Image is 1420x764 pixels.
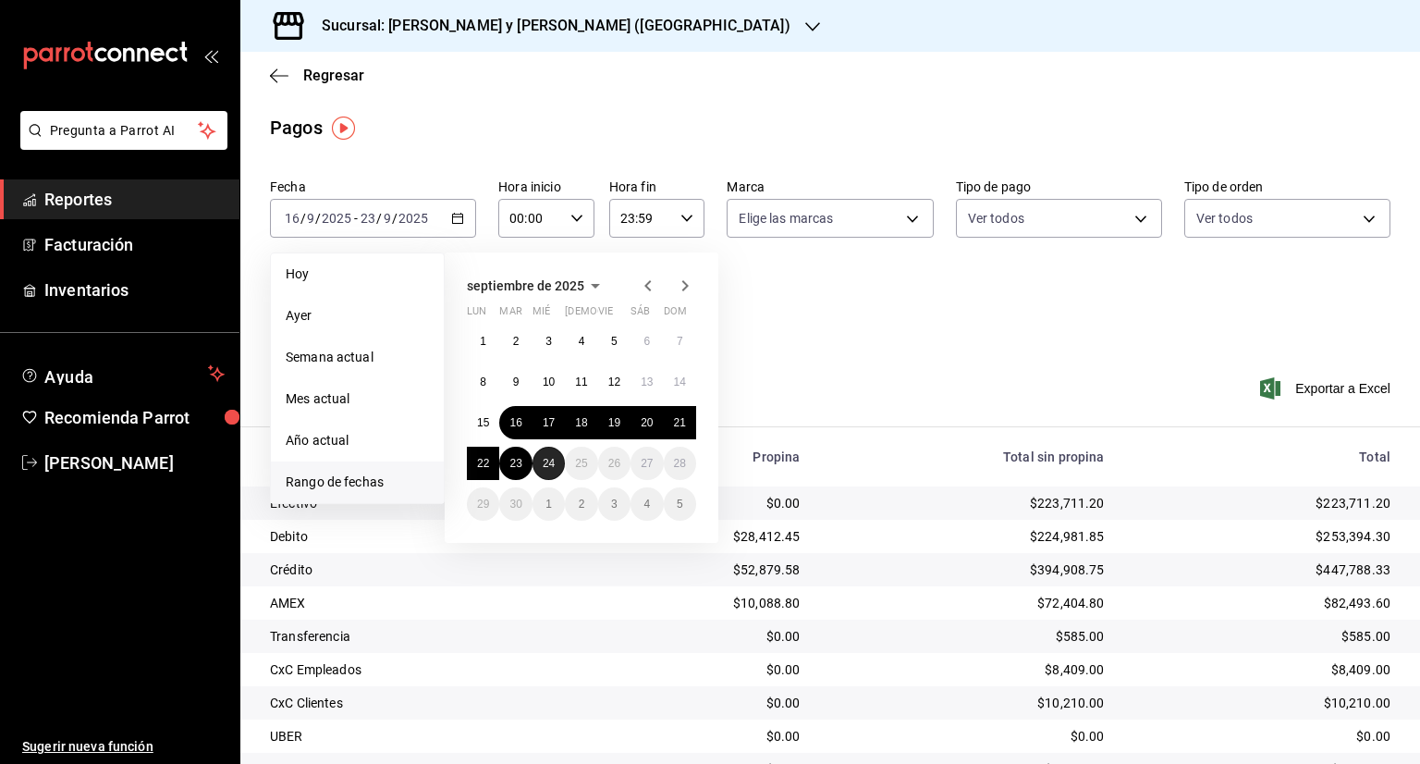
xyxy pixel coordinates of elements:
[270,660,576,679] div: CxC Empleados
[203,48,218,63] button: open_drawer_menu
[598,406,630,439] button: 19 de septiembre de 2025
[532,365,565,399] button: 10 de septiembre de 2025
[50,121,199,141] span: Pregunta a Parrot AI
[480,335,486,348] abbr: 1 de septiembre de 2025
[608,376,620,388] abbr: 12 de septiembre de 2025
[664,406,696,439] button: 21 de septiembre de 2025
[611,498,618,511] abbr: 3 de octubre de 2025
[664,487,696,521] button: 5 de octubre de 2025
[565,365,597,399] button: 11 de septiembre de 2025
[565,447,597,480] button: 25 de septiembre de 2025
[598,325,630,358] button: 5 de septiembre de 2025
[376,211,382,226] span: /
[641,376,653,388] abbr: 13 de septiembre de 2025
[532,325,565,358] button: 3 de septiembre de 2025
[1196,209,1253,228] span: Ver todos
[513,335,520,348] abbr: 2 de septiembre de 2025
[300,211,306,226] span: /
[630,305,650,325] abbr: sábado
[270,180,476,193] label: Fecha
[509,457,521,470] abbr: 23 de septiembre de 2025
[44,450,225,475] span: [PERSON_NAME]
[383,211,392,226] input: --
[598,487,630,521] button: 3 de octubre de 2025
[499,305,521,325] abbr: martes
[674,416,686,429] abbr: 21 de septiembre de 2025
[543,457,555,470] abbr: 24 de septiembre de 2025
[606,561,801,579] div: $52,879.58
[630,406,663,439] button: 20 de septiembre de 2025
[270,694,576,712] div: CxC Clientes
[1134,660,1390,679] div: $8,409.00
[286,473,429,492] span: Rango de fechas
[606,694,801,712] div: $0.00
[499,406,532,439] button: 16 de septiembre de 2025
[499,365,532,399] button: 9 de septiembre de 2025
[360,211,376,226] input: --
[354,211,358,226] span: -
[956,180,1162,193] label: Tipo de pago
[1134,561,1390,579] div: $447,788.33
[565,325,597,358] button: 4 de septiembre de 2025
[467,278,584,293] span: septiembre de 2025
[513,376,520,388] abbr: 9 de septiembre de 2025
[477,457,489,470] abbr: 22 de septiembre de 2025
[1134,694,1390,712] div: $10,210.00
[611,335,618,348] abbr: 5 de septiembre de 2025
[1134,494,1390,512] div: $223,711.20
[664,305,687,325] abbr: domingo
[286,431,429,450] span: Año actual
[477,498,489,511] abbr: 29 de septiembre de 2025
[630,487,663,521] button: 4 de octubre de 2025
[498,180,594,193] label: Hora inicio
[1134,627,1390,646] div: $585.00
[303,67,364,84] span: Regresar
[499,447,532,480] button: 23 de septiembre de 2025
[677,498,683,511] abbr: 5 de octubre de 2025
[829,627,1104,646] div: $585.00
[13,134,227,154] a: Pregunta a Parrot AI
[641,416,653,429] abbr: 20 de septiembre de 2025
[543,376,555,388] abbr: 10 de septiembre de 2025
[674,457,686,470] abbr: 28 de septiembre de 2025
[598,305,613,325] abbr: viernes
[598,365,630,399] button: 12 de septiembre de 2025
[532,305,550,325] abbr: miércoles
[44,405,225,430] span: Recomienda Parrot
[1134,450,1390,464] div: Total
[286,348,429,367] span: Semana actual
[270,627,576,646] div: Transferencia
[829,561,1104,579] div: $394,908.75
[467,406,499,439] button: 15 de septiembre de 2025
[315,211,321,226] span: /
[44,232,225,257] span: Facturación
[270,594,576,612] div: AMEX
[606,660,801,679] div: $0.00
[968,209,1024,228] span: Ver todos
[270,727,576,746] div: UBER
[270,114,323,142] div: Pagos
[606,727,801,746] div: $0.00
[1184,180,1390,193] label: Tipo de orden
[1264,377,1390,400] button: Exportar a Excel
[1134,527,1390,546] div: $253,394.30
[608,457,620,470] abbr: 26 de septiembre de 2025
[829,660,1104,679] div: $8,409.00
[606,594,801,612] div: $10,088.80
[643,498,650,511] abbr: 4 de octubre de 2025
[392,211,398,226] span: /
[609,180,705,193] label: Hora fin
[22,737,225,757] span: Sugerir nueva función
[286,265,429,284] span: Hoy
[398,211,429,226] input: ----
[829,450,1104,464] div: Total sin propina
[545,498,552,511] abbr: 1 de octubre de 2025
[565,487,597,521] button: 2 de octubre de 2025
[543,416,555,429] abbr: 17 de septiembre de 2025
[44,277,225,302] span: Inventarios
[332,117,355,140] img: Tooltip marker
[608,416,620,429] abbr: 19 de septiembre de 2025
[477,416,489,429] abbr: 15 de septiembre de 2025
[643,335,650,348] abbr: 6 de septiembre de 2025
